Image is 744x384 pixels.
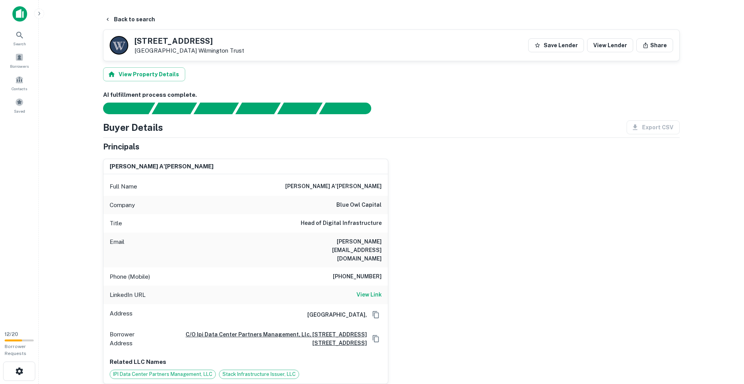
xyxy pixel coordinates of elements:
[102,12,158,26] button: Back to search
[110,219,122,228] p: Title
[2,27,36,48] a: Search
[12,6,27,22] img: capitalize-icon.png
[705,322,744,359] iframe: Chat Widget
[5,344,26,356] span: Borrower Requests
[356,290,382,300] a: View Link
[193,103,239,114] div: Documents found, AI parsing details...
[289,237,382,263] h6: [PERSON_NAME][EMAIL_ADDRESS][DOMAIN_NAME]
[134,37,244,45] h5: [STREET_ADDRESS]
[2,72,36,93] a: Contacts
[94,103,152,114] div: Sending borrower request to AI...
[103,91,680,99] h6: AI fulfillment process complete.
[235,103,281,114] div: Principals found, AI now looking for contact information...
[12,86,27,92] span: Contacts
[103,120,163,134] h4: Buyer Details
[110,357,382,367] p: Related LLC Names
[110,162,214,171] h6: [PERSON_NAME] a'[PERSON_NAME]
[336,201,382,210] h6: blue owl capital
[356,290,382,299] h6: View Link
[110,370,215,378] span: IPI Data Center Partners Management, LLC
[5,331,18,337] span: 12 / 20
[370,309,382,321] button: Copy Address
[152,103,197,114] div: Your request is received and processing...
[301,219,382,228] h6: Head of Digital Infrastructure
[110,272,150,281] p: Phone (Mobile)
[285,182,382,191] h6: [PERSON_NAME] a'[PERSON_NAME]
[198,47,244,54] a: Wilmington Trust
[110,201,135,210] p: Company
[110,309,133,321] p: Address
[528,38,584,52] button: Save Lender
[2,95,36,116] a: Saved
[110,237,124,263] p: Email
[219,370,299,378] span: Stack Infrastructure Issuer, LLC
[370,333,382,345] button: Copy Address
[319,103,381,114] div: AI fulfillment process complete.
[333,272,382,281] h6: [PHONE_NUMBER]
[277,103,322,114] div: Principals found, still searching for contact information. This may take time...
[110,290,146,300] p: LinkedIn URL
[110,330,153,348] p: Borrower Address
[636,38,673,52] button: Share
[301,310,367,319] h6: [GEOGRAPHIC_DATA],
[103,141,139,153] h5: Principals
[14,108,25,114] span: Saved
[103,67,185,81] button: View Property Details
[134,47,244,54] p: [GEOGRAPHIC_DATA]
[156,330,367,347] a: c/o ipi data center partners management, llc, [STREET_ADDRESS] [STREET_ADDRESS]
[110,182,137,191] p: Full Name
[13,41,26,47] span: Search
[10,63,29,69] span: Borrowers
[2,50,36,71] a: Borrowers
[587,38,633,52] a: View Lender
